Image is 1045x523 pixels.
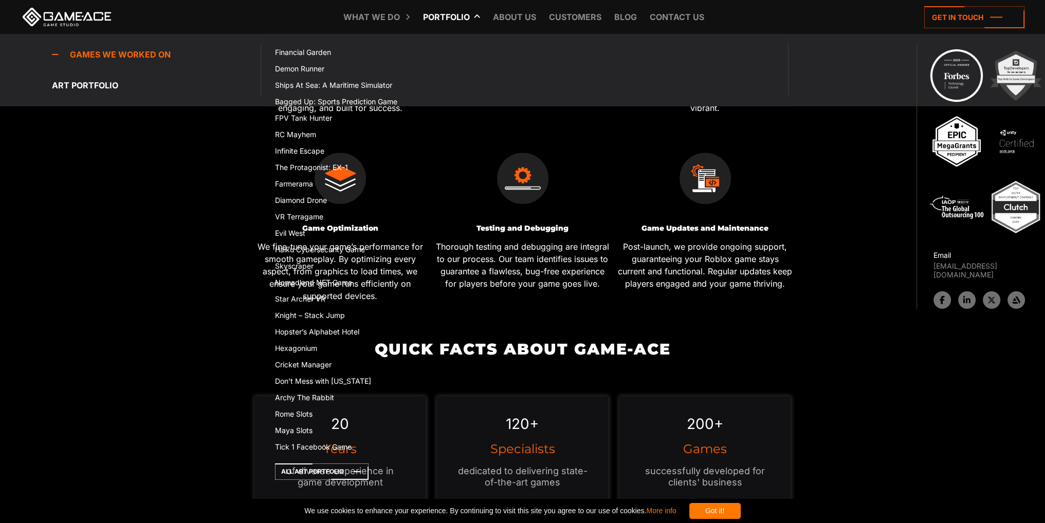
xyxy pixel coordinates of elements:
[52,75,261,96] a: Art portfolio
[689,503,741,519] div: Got it!
[269,291,524,307] a: Star Archer VR
[269,126,524,143] a: RC Mayhem
[253,225,428,232] h3: Game Optimization
[928,47,985,104] img: Technology council badge program ace 2025 game ace
[269,357,524,373] a: Cricket Manager
[269,406,524,422] a: Rome Slots
[52,44,261,65] a: Games we worked on
[269,110,524,126] a: FPV Tank Hunter
[253,240,428,302] p: We fine-tune your game’s performance for smooth gameplay. By optimizing every aspect, from graphi...
[269,439,524,455] a: Tick 1 Facebook Game
[269,44,524,61] a: Financial Garden
[269,422,524,439] a: Maya Slots
[304,503,676,519] span: We use cookies to enhance your experience. By continuing to visit this site you agree to our use ...
[249,341,796,358] h2: Quick Facts about Game-Ace
[269,274,524,291] a: Nomadland NFT Game
[924,6,1024,28] a: Get in touch
[269,94,524,110] a: Bagged Up: Sports Prediction Game
[269,192,524,209] a: Diamond Drone
[269,209,524,225] a: VR Terragame
[269,307,524,324] a: Knight – Stack Jump
[928,113,985,170] img: 3
[269,176,524,192] a: Farmerama
[269,61,524,77] a: Demon Runner
[269,258,524,274] a: Skyscraper
[933,261,1045,279] a: [EMAIL_ADDRESS][DOMAIN_NAME]
[987,47,1044,104] img: 2
[269,373,524,389] a: Don’t Mess with [US_STATE]
[646,507,676,515] a: More info
[269,241,524,258] a: Haiku Cybersecurity Game
[928,179,985,235] img: 5
[269,159,524,176] a: The Protagonist: EX-1
[988,113,1044,170] img: 4
[269,324,524,340] a: Hopster’s Alphabet Hotel
[269,225,524,241] a: Evil West
[269,389,524,406] a: Archy The Rabbit
[269,143,524,159] a: Infinite Escape
[269,340,524,357] a: Hexagonium
[933,251,951,259] strong: Email
[269,77,524,94] a: Ships At Sea: A Maritime Simulator
[987,179,1044,235] img: Top ar vr development company gaming 2025 game ace
[275,463,369,480] a: All art portfolio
